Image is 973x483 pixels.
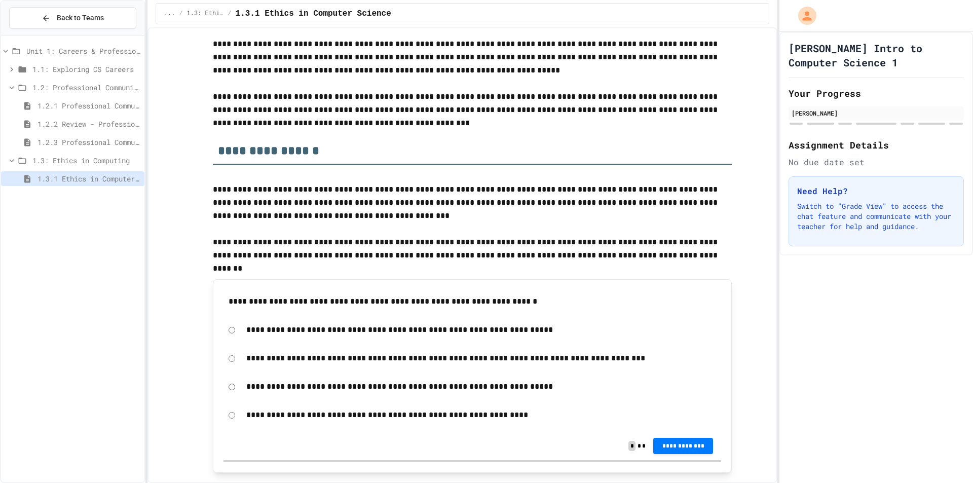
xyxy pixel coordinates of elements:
span: Unit 1: Careers & Professionalism [26,46,140,56]
span: ... [164,10,175,18]
button: Back to Teams [9,7,136,29]
div: No due date set [789,156,964,168]
span: 1.3.1 Ethics in Computer Science [38,173,140,184]
span: 1.2.1 Professional Communication [38,100,140,111]
span: / [179,10,182,18]
h1: [PERSON_NAME] Intro to Computer Science 1 [789,41,964,69]
h2: Your Progress [789,86,964,100]
span: 1.2.3 Professional Communication Challenge [38,137,140,147]
span: 1.1: Exploring CS Careers [32,64,140,75]
div: My Account [788,4,819,27]
span: / [228,10,231,18]
div: [PERSON_NAME] [792,108,961,118]
span: 1.2.2 Review - Professional Communication [38,119,140,129]
span: 1.3: Ethics in Computing [32,155,140,166]
p: Switch to "Grade View" to access the chat feature and communicate with your teacher for help and ... [797,201,955,232]
span: 1.3: Ethics in Computing [187,10,224,18]
span: Back to Teams [57,13,104,23]
span: 1.2: Professional Communication [32,82,140,93]
h2: Assignment Details [789,138,964,152]
span: 1.3.1 Ethics in Computer Science [236,8,391,20]
h3: Need Help? [797,185,955,197]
